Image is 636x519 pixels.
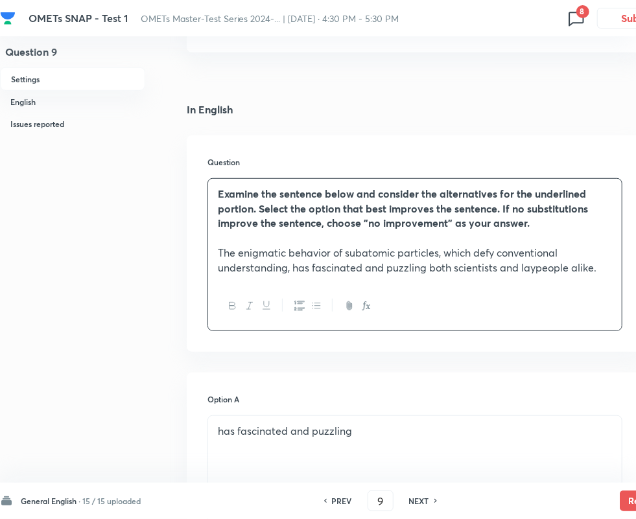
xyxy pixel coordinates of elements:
h6: General English · [21,495,80,507]
h6: NEXT [409,495,429,507]
h6: Question [207,156,622,168]
span: OMETs Master-Test Series 2024-... | [DATE] · 4:30 PM - 5:30 PM [141,12,399,25]
h6: Option A [207,393,622,405]
p: The enigmatic behavior of subatomic particles, which defy conventional understanding, has fascina... [218,246,612,275]
span: OMETs SNAP - Test 1 [29,11,128,25]
h6: 15 / 15 uploaded [82,495,141,507]
span: 8 [576,5,589,18]
strong: Examine the sentence below and consider the alternatives for the underlined portion. Select the o... [218,187,588,229]
p: has fascinated and puzzling [218,424,612,439]
h6: PREV [332,495,352,507]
